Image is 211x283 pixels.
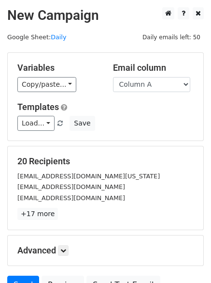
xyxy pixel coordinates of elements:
button: Save [70,116,95,131]
h5: Variables [17,63,98,73]
h5: 20 Recipients [17,156,194,167]
small: Google Sheet: [7,33,66,41]
small: [EMAIL_ADDRESS][DOMAIN_NAME][US_STATE] [17,173,160,180]
a: Daily emails left: 50 [139,33,204,41]
a: +17 more [17,208,58,220]
iframe: Chat Widget [163,236,211,283]
a: Load... [17,116,55,131]
a: Daily [51,33,66,41]
small: [EMAIL_ADDRESS][DOMAIN_NAME] [17,183,125,190]
h2: New Campaign [7,7,204,24]
a: Copy/paste... [17,77,76,92]
span: Daily emails left: 50 [139,32,204,43]
h5: Email column [113,63,194,73]
h5: Advanced [17,245,194,256]
small: [EMAIL_ADDRESS][DOMAIN_NAME] [17,194,125,202]
a: Templates [17,102,59,112]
